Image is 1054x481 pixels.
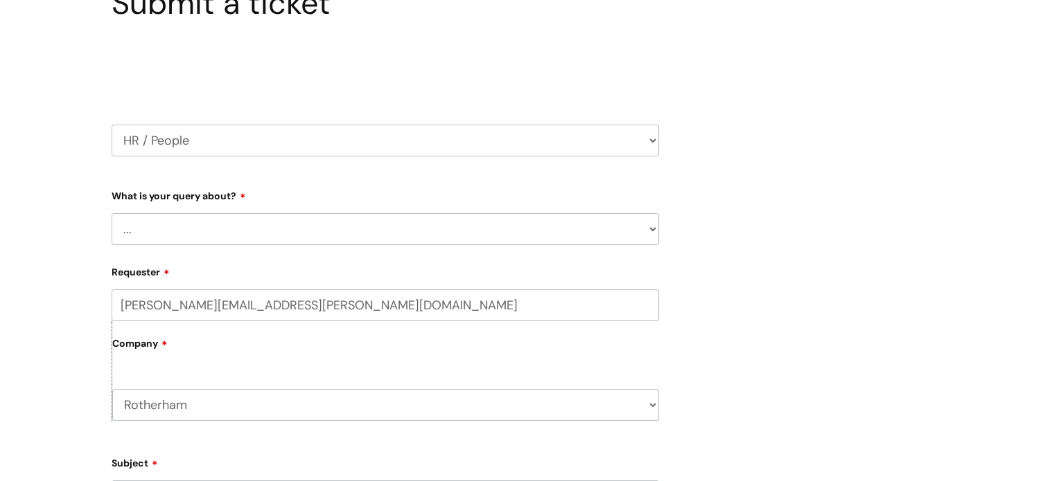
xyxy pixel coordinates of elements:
label: Company [112,333,659,364]
label: What is your query about? [112,185,659,202]
label: Requester [112,262,659,278]
label: Subject [112,453,659,469]
h2: Select issue type [112,54,659,80]
input: Email [112,289,659,321]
